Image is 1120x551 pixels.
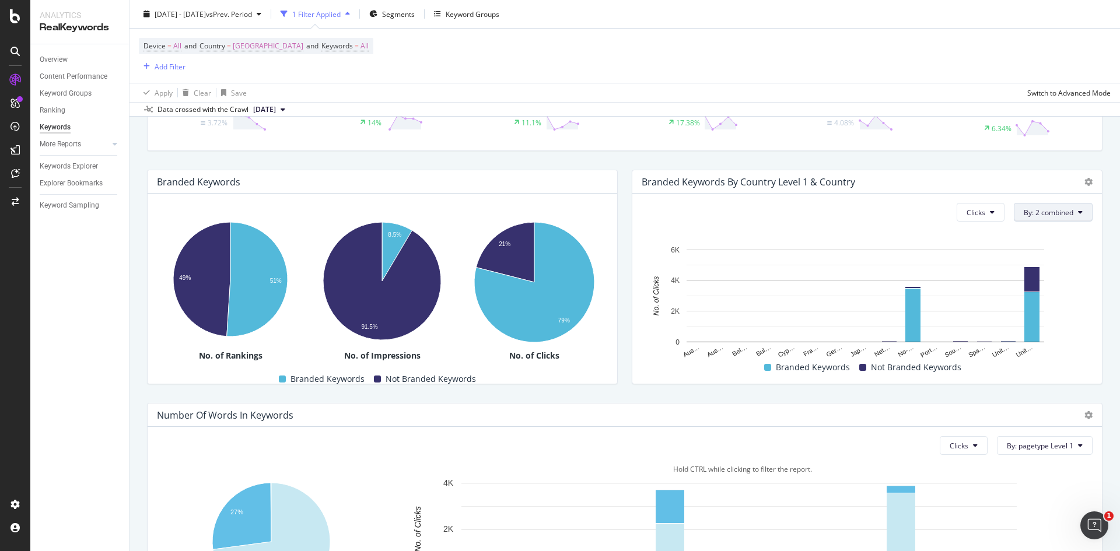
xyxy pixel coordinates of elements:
[40,71,121,83] a: Content Performance
[139,83,173,102] button: Apply
[208,118,228,128] div: 3.72%
[309,216,454,348] svg: A chart.
[992,124,1012,134] div: 6.34%
[671,277,680,285] text: 4K
[143,41,166,51] span: Device
[362,324,378,331] text: 91.5%
[675,338,680,346] text: 0
[157,409,293,421] div: Number Of Words In Keywords
[178,83,211,102] button: Clear
[139,59,185,73] button: Add Filter
[940,436,988,455] button: Clicks
[1023,83,1111,102] button: Switch to Advanced Mode
[446,9,499,19] div: Keyword Groups
[231,87,247,97] div: Save
[827,121,832,125] img: Equal
[443,525,454,534] text: 2K
[139,5,266,23] button: [DATE] - [DATE]vsPrev. Period
[671,307,680,315] text: 2K
[292,9,341,19] div: 1 Filter Applied
[1014,203,1093,222] button: By: 2 combined
[206,9,252,19] span: vs Prev. Period
[652,276,660,315] text: No. of Clicks
[40,199,121,212] a: Keyword Sampling
[230,508,243,515] text: 27%
[40,87,121,100] a: Keyword Groups
[40,121,71,134] div: Keywords
[321,41,353,51] span: Keywords
[157,350,304,362] div: No. of Rankings
[461,216,607,350] svg: A chart.
[1024,208,1073,217] span: By: 2 combined
[834,118,854,128] div: 4.08%
[249,103,290,117] button: [DATE]
[40,160,121,173] a: Keywords Explorer
[40,138,81,150] div: More Reports
[276,5,355,23] button: 1 Filter Applied
[388,231,402,238] text: 8.5%
[290,372,365,386] span: Branded Keywords
[40,104,65,117] div: Ranking
[40,177,103,189] div: Explorer Bookmarks
[40,199,99,212] div: Keyword Sampling
[155,87,173,97] div: Apply
[40,160,98,173] div: Keywords Explorer
[40,9,120,21] div: Analytics
[521,118,541,128] div: 11.1%
[155,61,185,71] div: Add Filter
[157,104,249,115] div: Data crossed with the Crawl
[558,317,569,324] text: 79%
[1027,87,1111,97] div: Switch to Advanced Mode
[642,176,855,188] div: Branded Keywords By country Level 1 & Country
[386,372,476,386] span: Not Branded Keywords
[40,121,121,134] a: Keywords
[1007,441,1073,451] span: By: pagetype Level 1
[499,241,510,248] text: 21%
[157,216,303,343] svg: A chart.
[270,278,282,284] text: 51%
[429,5,504,23] button: Keyword Groups
[40,138,109,150] a: More Reports
[233,38,303,54] span: [GEOGRAPHIC_DATA]
[957,203,1005,222] button: Clicks
[461,350,608,362] div: No. of Clicks
[309,350,456,362] div: No. of Impressions
[443,479,454,488] text: 4K
[227,41,231,51] span: =
[392,464,1093,474] div: Hold CTRL while clicking to filter the report.
[950,441,968,451] span: Clicks
[216,83,247,102] button: Save
[184,41,197,51] span: and
[167,41,171,51] span: =
[1104,511,1114,521] span: 1
[967,208,985,217] span: Clicks
[642,244,1088,360] svg: A chart.
[157,176,240,188] div: Branded Keywords
[365,5,419,23] button: Segments
[871,360,961,374] span: Not Branded Keywords
[253,104,276,115] span: 2025 Sep. 8th
[40,54,68,66] div: Overview
[173,38,181,54] span: All
[306,41,318,51] span: and
[194,87,211,97] div: Clear
[40,87,92,100] div: Keyword Groups
[40,104,121,117] a: Ranking
[382,9,415,19] span: Segments
[155,9,206,19] span: [DATE] - [DATE]
[199,41,225,51] span: Country
[360,38,369,54] span: All
[676,118,700,128] div: 17.38%
[40,21,120,34] div: RealKeywords
[997,436,1093,455] button: By: pagetype Level 1
[40,177,121,189] a: Explorer Bookmarks
[40,71,107,83] div: Content Performance
[776,360,850,374] span: Branded Keywords
[179,275,191,281] text: 49%
[40,54,121,66] a: Overview
[671,246,680,254] text: 6K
